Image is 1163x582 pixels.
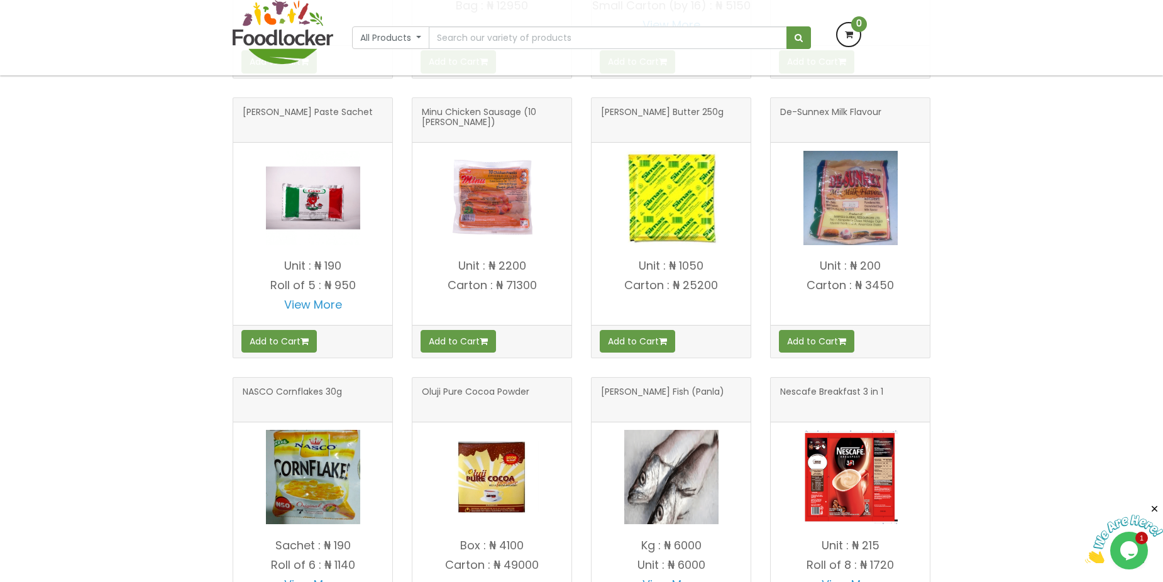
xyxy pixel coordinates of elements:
[233,260,392,272] p: Unit : ₦ 190
[266,430,360,524] img: NASCO Cornflakes 30g
[284,297,342,312] a: View More
[300,337,309,346] i: Add to cart
[233,279,392,292] p: Roll of 5 : ₦ 950
[592,559,751,571] p: Unit : ₦ 6000
[445,151,539,245] img: Minu Chicken Sausage (10 franks)
[1085,503,1163,563] iframe: chat widget
[243,107,373,133] span: [PERSON_NAME] Paste Sachet
[266,151,360,245] img: Gino Tomato Paste Sachet
[600,330,675,353] button: Add to Cart
[480,337,488,346] i: Add to cart
[771,559,930,571] p: Roll of 8 : ₦ 1720
[624,430,719,524] img: Hake Fish (Panla)
[422,387,529,412] span: Oluji Pure Cocoa Powder
[421,330,496,353] button: Add to Cart
[771,279,930,292] p: Carton : ₦ 3450
[233,559,392,571] p: Roll of 6 : ₦ 1140
[592,539,751,552] p: Kg : ₦ 6000
[233,539,392,552] p: Sachet : ₦ 190
[422,107,562,133] span: Minu Chicken Sausage (10 [PERSON_NAME])
[412,260,571,272] p: Unit : ₦ 2200
[624,151,719,245] img: Simas Butter 250g
[445,430,539,524] img: Oluji Pure Cocoa Powder
[851,16,867,32] span: 0
[780,107,881,133] span: De-Sunnex Milk Flavour
[352,26,429,49] button: All Products
[803,151,898,245] img: De-Sunnex Milk Flavour
[601,387,724,412] span: [PERSON_NAME] Fish (Panla)
[412,559,571,571] p: Carton : ₦ 49000
[779,330,854,353] button: Add to Cart
[429,26,787,49] input: Search our variety of products
[592,279,751,292] p: Carton : ₦ 25200
[771,539,930,552] p: Unit : ₦ 215
[771,260,930,272] p: Unit : ₦ 200
[412,539,571,552] p: Box : ₦ 4100
[780,387,883,412] span: Nescafe Breakfast 3 in 1
[659,337,667,346] i: Add to cart
[412,279,571,292] p: Carton : ₦ 71300
[803,430,898,524] img: Nescafe Breakfast 3 in 1
[838,337,846,346] i: Add to cart
[592,260,751,272] p: Unit : ₦ 1050
[601,107,724,133] span: [PERSON_NAME] Butter 250g
[241,330,317,353] button: Add to Cart
[243,387,342,412] span: NASCO Cornflakes 30g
